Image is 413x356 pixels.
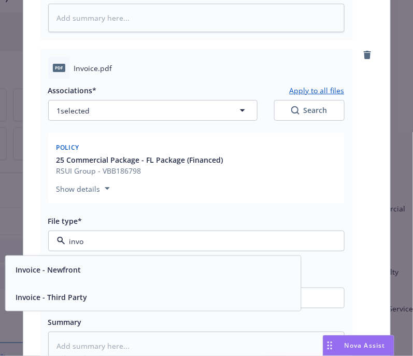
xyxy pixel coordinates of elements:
[323,336,336,355] div: Drag to move
[48,216,82,226] span: File type*
[345,341,386,350] span: Nova Assist
[16,292,87,303] button: Invoice - Third Party
[65,236,323,247] input: Filter by keyword
[323,335,394,356] button: Nova Assist
[16,264,81,275] button: Invoice - Newfront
